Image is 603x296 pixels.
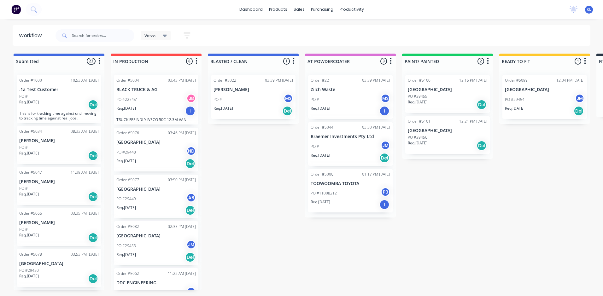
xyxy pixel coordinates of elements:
p: [PERSON_NAME] [19,179,99,184]
div: Order #1000 [19,78,42,83]
p: PO #29448 [116,149,136,155]
div: Order #5044 [311,125,333,130]
div: Order #5101 [408,119,430,124]
p: [PERSON_NAME] [19,220,99,225]
p: PO #29455 [408,94,427,99]
div: AB [186,193,196,202]
div: Del [185,159,195,169]
div: Order #507703:50 PM [DATE][GEOGRAPHIC_DATA]PO #29449ABReq.[DATE]Del [114,175,198,218]
div: Del [88,151,98,161]
p: [GEOGRAPHIC_DATA] [19,261,99,266]
p: PO # [19,94,28,99]
div: Order #507603:46 PM [DATE][GEOGRAPHIC_DATA]PO #29448NDReq.[DATE]Del [114,128,198,171]
p: Req. [DATE] [505,106,524,111]
div: 12:21 PM [DATE] [459,119,487,124]
p: [GEOGRAPHIC_DATA] [505,87,584,92]
p: Braemer Investments Pty Ltd [311,134,390,139]
p: BLACK TRUCK & AG [116,87,196,92]
span: KL [587,7,591,12]
p: Zilch Waste [311,87,390,92]
div: 12:15 PM [DATE] [459,78,487,83]
div: Order #22 [311,78,329,83]
div: Order #507803:53 PM [DATE][GEOGRAPHIC_DATA]PO #29450Req.[DATE]Del [17,249,101,287]
div: Order #503408:33 AM [DATE][PERSON_NAME]PO #Req.[DATE]Del [17,126,101,164]
div: Order #5099 [505,78,528,83]
div: 11:39 AM [DATE] [71,170,99,175]
div: MS [381,94,390,103]
div: Order #504711:39 AM [DATE][PERSON_NAME]PO #Req.[DATE]Del [17,167,101,205]
div: Order #5047 [19,170,42,175]
div: Del [88,274,98,284]
div: Order #5100 [408,78,430,83]
div: I [379,200,389,210]
div: Workflow [19,32,45,39]
p: Req. [DATE] [19,232,39,238]
div: I [185,106,195,116]
p: [PERSON_NAME] [214,87,293,92]
p: .1a Test Customer [19,87,99,92]
div: Del [185,252,195,262]
p: PO # [116,290,125,296]
div: Del [88,233,98,243]
div: I [379,106,389,116]
p: PO #11008212 [311,190,337,196]
p: PO #227451 [116,97,138,102]
p: [GEOGRAPHIC_DATA] [408,87,487,92]
div: Order #504403:30 PM [DATE]Braemer Investments Pty LtdPO #JMReq.[DATE]Del [308,122,393,166]
p: Req. [DATE] [408,140,427,146]
div: Order #5022 [214,78,236,83]
div: Order #5066 [19,211,42,216]
p: PO # [19,145,28,150]
div: Del [185,205,195,215]
p: Req. [DATE] [116,106,136,111]
div: JM [186,240,196,249]
p: Req. [DATE] [116,205,136,211]
div: 03:35 PM [DATE] [71,211,99,216]
div: 10:53 AM [DATE] [71,78,99,83]
div: Del [379,153,389,163]
div: 03:43 PM [DATE] [168,78,196,83]
div: Order #5077 [116,177,139,183]
div: Order #500601:17 PM [DATE]TOOWOOMBA TOYOTAPO #11008212PBReq.[DATE]I [308,169,393,213]
div: Order #500403:43 PM [DATE]BLACK TRUCK & AGPO #227451JBReq.[DATE]ITRUCK FREINDLY IVECO 50C 12.3M VAN [114,75,198,125]
div: 02:35 PM [DATE] [168,224,196,229]
p: Req. [DATE] [19,191,39,197]
p: Req. [DATE] [311,106,330,111]
p: PO # [311,97,319,102]
p: [GEOGRAPHIC_DATA] [116,187,196,192]
p: [GEOGRAPHIC_DATA] [408,128,487,133]
p: PO # [214,97,222,102]
div: Del [477,100,487,110]
div: 03:53 PM [DATE] [71,252,99,257]
div: Order #5006 [311,171,333,177]
div: Order #100010:53 AM [DATE].1a Test CustomerPO #Req.[DATE]DelThis is for tracking time against unt... [17,75,101,123]
div: Order #5076 [116,130,139,136]
div: PB [381,187,390,197]
div: Order #2203:39 PM [DATE]Zilch WastePO #MSReq.[DATE]I [308,75,393,119]
div: purchasing [308,5,337,14]
div: Order #5078 [19,252,42,257]
p: [PERSON_NAME] [19,138,99,143]
p: PO #29453 [116,243,136,249]
p: PO # [19,186,28,191]
a: dashboard [236,5,266,14]
p: Req. [DATE] [116,158,136,164]
p: PO #29456 [408,135,427,140]
p: [GEOGRAPHIC_DATA] [116,140,196,145]
p: Req. [DATE] [408,99,427,105]
div: Order #5082 [116,224,139,229]
p: PO #29450 [19,268,39,273]
p: TRUCK FREINDLY IVECO 50C 12.3M VAN [116,117,196,122]
div: Order #5062 [116,271,139,276]
div: 03:50 PM [DATE] [168,177,196,183]
p: [GEOGRAPHIC_DATA] [116,233,196,239]
div: Del [88,192,98,202]
p: TOOWOOMBA TOYOTA [311,181,390,186]
div: 03:39 PM [DATE] [362,78,390,83]
input: Search for orders... [72,29,134,42]
div: 03:39 PM [DATE] [265,78,293,83]
div: 12:04 PM [DATE] [556,78,584,83]
div: productivity [337,5,367,14]
div: Order #5034 [19,129,42,134]
div: Order #502203:39 PM [DATE][PERSON_NAME]PO #MSReq.[DATE]Del [211,75,296,119]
